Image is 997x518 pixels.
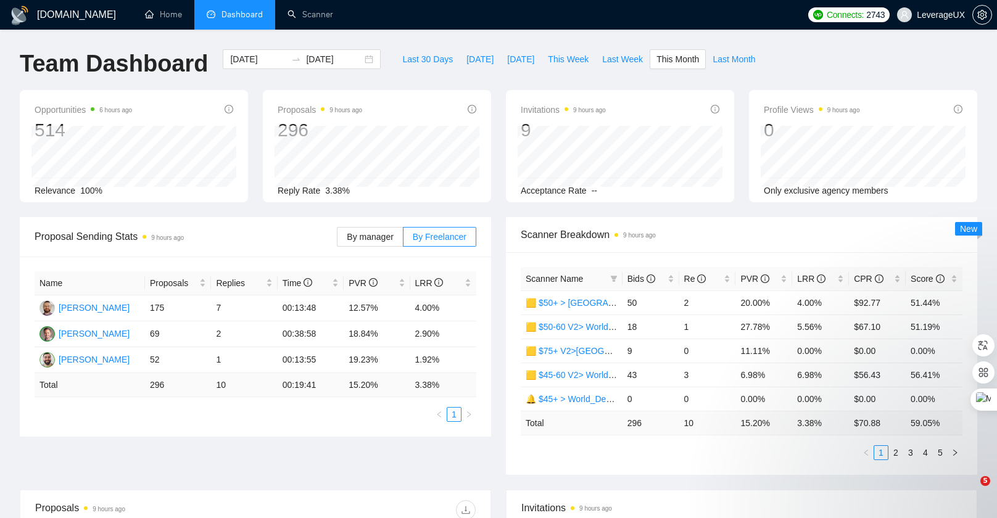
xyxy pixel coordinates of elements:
span: Proposal Sending Stats [35,229,337,244]
th: Proposals [145,271,211,295]
span: Time [283,278,312,288]
td: 3 [679,363,736,387]
span: left [436,411,443,418]
span: Last 30 Days [402,52,453,66]
a: homeHome [145,9,182,20]
span: info-circle [697,274,706,283]
time: 9 hours ago [573,107,606,113]
td: 18.84% [344,321,410,347]
span: Invitations [521,102,606,117]
time: 9 hours ago [151,234,184,241]
span: PVR [349,278,378,288]
div: 296 [278,118,362,142]
td: 0 [679,339,736,363]
td: 1 [211,347,277,373]
span: This Month [656,52,699,66]
span: Scanner Name [526,274,583,284]
span: By manager [347,232,393,242]
button: setting [972,5,992,25]
td: Total [521,411,623,435]
img: TV [39,326,55,342]
td: 1 [679,314,736,339]
span: setting [973,10,991,20]
a: 🟨 $50+ > [GEOGRAPHIC_DATA]+[GEOGRAPHIC_DATA] Only_Tony-UX/UI_General [526,298,858,308]
td: 296 [145,373,211,397]
div: 514 [35,118,132,142]
div: 9 [521,118,606,142]
span: Re [684,274,706,284]
span: 5 [980,476,990,486]
td: 2.90% [410,321,476,347]
span: info-circle [647,274,655,283]
th: Name [35,271,145,295]
span: info-circle [468,105,476,113]
td: Total [35,373,145,397]
td: 0.00% [792,339,849,363]
span: dashboard [207,10,215,18]
div: [PERSON_NAME] [59,353,130,366]
button: This Month [650,49,706,69]
td: 51.19% [906,314,962,339]
button: Last Week [595,49,650,69]
td: $67.10 [849,314,906,339]
td: 00:19:41 [278,373,344,397]
span: Dashboard [221,9,263,20]
img: RL [39,352,55,368]
td: 1.92% [410,347,476,373]
td: 20.00% [735,290,792,314]
td: 27.78% [735,314,792,339]
span: By Freelancer [413,232,466,242]
img: upwork-logo.png [813,10,823,20]
td: 15.20 % [344,373,410,397]
a: searchScanner [288,9,333,20]
span: Reply Rate [278,186,320,195]
td: 18 [623,314,679,339]
td: 296 [623,411,679,435]
td: 19.23% [344,347,410,373]
td: 00:38:58 [278,321,344,347]
td: 00:13:48 [278,295,344,321]
span: info-circle [875,274,883,283]
span: info-circle [369,278,378,287]
td: $0.00 [849,387,906,411]
span: info-circle [304,278,312,287]
span: info-circle [434,278,443,287]
button: left [432,407,447,422]
span: to [291,54,301,64]
span: 2743 [866,8,885,22]
li: Previous Page [432,407,447,422]
span: Last Month [713,52,755,66]
a: 🔔 $45+ > World_Design+Dev_General [526,394,678,404]
time: 9 hours ago [579,505,612,512]
td: $0.00 [849,339,906,363]
td: 10 [211,373,277,397]
span: This Week [548,52,589,66]
span: Opportunities [35,102,132,117]
td: 0 [679,387,736,411]
span: -- [592,186,597,195]
span: LRR [797,274,825,284]
a: TV[PERSON_NAME] [39,328,130,338]
span: info-circle [711,105,719,113]
span: Proposals [278,102,362,117]
span: info-circle [225,105,233,113]
time: 9 hours ago [93,506,125,512]
button: This Week [541,49,595,69]
button: [DATE] [460,49,500,69]
span: PVR [740,274,769,284]
td: 0.00% [906,387,962,411]
a: RL[PERSON_NAME] [39,354,130,364]
td: $92.77 [849,290,906,314]
span: Profile Views [764,102,860,117]
a: 1 [447,408,461,421]
time: 6 hours ago [99,107,132,113]
a: 🟨 $45-60 V2> World_Design+Dev_Antony-Front-End_General [526,370,769,380]
td: $56.43 [849,363,906,387]
button: Last Month [706,49,762,69]
div: [PERSON_NAME] [59,301,130,314]
span: 100% [80,186,102,195]
div: 0 [764,118,860,142]
time: 9 hours ago [623,232,656,239]
span: Score [911,274,944,284]
li: 1 [447,407,461,422]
